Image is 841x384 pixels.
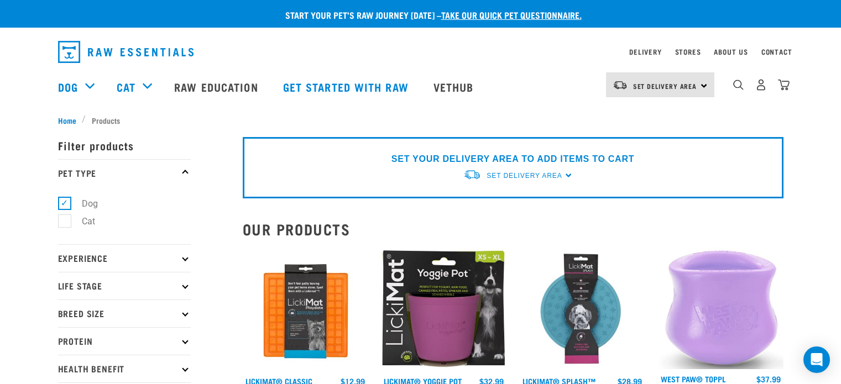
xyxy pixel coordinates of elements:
label: Cat [64,214,100,228]
p: Filter products [58,131,191,159]
img: Lavender Toppl [658,246,783,370]
nav: breadcrumbs [58,114,783,126]
p: Life Stage [58,272,191,299]
div: $37.99 [756,375,781,383]
p: Health Benefit [58,355,191,382]
a: Dog [58,78,78,95]
img: LM Playdate Orange 570x570 crop top [243,246,368,372]
a: Get started with Raw [272,65,422,109]
p: Breed Size [58,299,191,327]
div: Open Intercom Messenger [803,346,830,373]
p: Pet Type [58,159,191,187]
a: LickiMat® Splash™ [523,379,596,383]
a: Cat [117,78,135,95]
img: van-moving.png [613,80,628,90]
img: Lickimat Splash Turquoise 570x570 crop top [520,246,645,372]
span: Home [58,114,76,126]
img: home-icon-1@2x.png [733,80,744,90]
a: About Us [714,50,748,54]
img: Yoggie pot packaging purple 2 [381,246,506,372]
a: LickiMat® Yoggie Pot [384,379,462,383]
p: SET YOUR DELIVERY AREA TO ADD ITEMS TO CART [391,152,634,166]
a: West Paw® Toppl [661,377,725,381]
a: Vethub [422,65,488,109]
nav: dropdown navigation [49,36,792,67]
span: Set Delivery Area [487,172,562,180]
a: Delivery [629,50,661,54]
a: Home [58,114,82,126]
img: home-icon@2x.png [778,79,790,91]
a: take our quick pet questionnaire. [441,12,582,17]
img: user.png [755,79,767,91]
p: Experience [58,244,191,272]
a: Contact [761,50,792,54]
a: Raw Education [163,65,271,109]
h2: Our Products [243,220,783,238]
a: Stores [675,50,701,54]
img: Raw Essentials Logo [58,41,194,63]
span: Set Delivery Area [633,84,697,88]
label: Dog [64,197,102,211]
p: Protein [58,327,191,355]
img: van-moving.png [463,169,481,181]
